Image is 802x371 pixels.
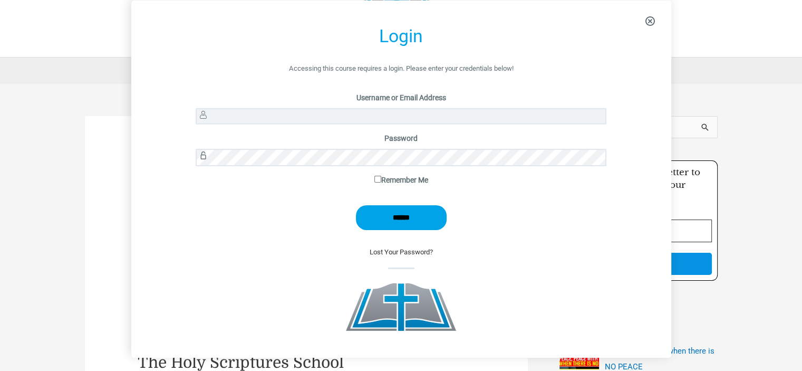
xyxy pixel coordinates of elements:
span: Close the login modal [632,6,668,36]
label: Password [196,131,606,145]
label: Username or Email Address [196,91,606,104]
input: Remember Me [374,176,381,183]
div: Login [196,20,606,53]
div: Login modal [131,1,671,357]
a: Lost Your Password? [370,248,433,256]
div: Accessing this course requires a login. Please enter your credentials below! [196,62,606,75]
label: Remember Me [196,173,606,187]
